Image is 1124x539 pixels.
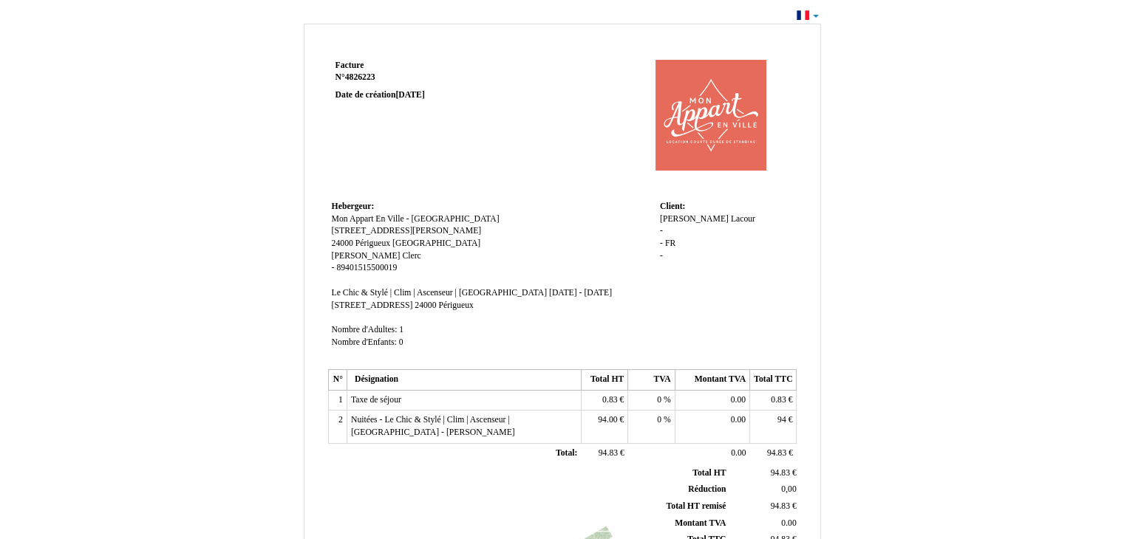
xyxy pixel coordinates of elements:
[729,465,799,481] td: €
[629,60,793,171] img: logo
[402,251,420,261] span: Clerc
[399,325,403,334] span: 1
[332,238,353,248] span: 24000
[581,370,627,391] th: Total HT
[771,468,790,478] span: 94.83
[351,415,515,437] span: Nuitées - Le Chic & Stylé | Clim | Ascenseur | [GEOGRAPHIC_DATA] - [PERSON_NAME]
[660,238,663,248] span: -
[355,238,390,248] span: Périgueux
[731,415,746,425] span: 0.00
[750,370,797,391] th: Total TTC
[438,301,473,310] span: Périgueux
[660,226,663,236] span: -
[332,263,335,272] span: -
[549,288,612,298] span: [DATE] - [DATE]
[332,251,401,261] span: [PERSON_NAME]
[665,238,675,248] span: FR
[345,72,375,82] span: 4826223
[771,395,786,405] span: 0.83
[332,325,398,334] span: Nombre d'Adultes:
[336,61,364,70] span: Facture
[328,411,347,443] td: 2
[750,390,797,411] td: €
[392,238,480,248] span: [GEOGRAPHIC_DATA]
[336,72,512,83] strong: N°
[328,370,347,391] th: N°
[598,415,617,425] span: 94.00
[731,448,746,458] span: 0.00
[750,443,797,464] td: €
[415,301,436,310] span: 24000
[351,395,401,405] span: Taxe de séjour
[657,395,661,405] span: 0
[767,448,786,458] span: 94.83
[328,390,347,411] td: 1
[332,226,482,236] span: [STREET_ADDRESS][PERSON_NAME]
[395,90,424,100] span: [DATE]
[781,484,796,494] span: 0,00
[599,448,618,458] span: 94.83
[581,443,627,464] td: €
[660,214,729,224] span: [PERSON_NAME]
[675,370,749,391] th: Montant TVA
[628,390,675,411] td: %
[731,395,746,405] span: 0.00
[336,90,425,100] strong: Date de création
[628,411,675,443] td: %
[581,411,627,443] td: €
[750,411,797,443] td: €
[777,415,786,425] span: 94
[771,501,790,511] span: 94.83
[692,468,726,478] span: Total HT
[729,498,799,515] td: €
[332,337,397,347] span: Nombre d'Enfants:
[399,337,403,347] span: 0
[688,484,726,494] span: Réduction
[628,370,675,391] th: TVA
[336,263,397,272] span: 89401515500019
[666,501,726,511] span: Total HT remisé
[602,395,617,405] span: 0.83
[332,301,413,310] span: [STREET_ADDRESS]
[781,518,796,528] span: 0.00
[660,202,685,211] span: Client:
[657,415,661,425] span: 0
[332,214,500,224] span: Mon Appart En Ville - [GEOGRAPHIC_DATA]
[675,518,726,528] span: Montant TVA
[581,390,627,411] td: €
[332,202,375,211] span: Hebergeur:
[556,448,577,458] span: Total:
[660,251,663,261] span: -
[332,288,547,298] span: Le Chic & Stylé | Clim | Ascenseur | [GEOGRAPHIC_DATA]
[731,214,755,224] span: Lacour
[347,370,581,391] th: Désignation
